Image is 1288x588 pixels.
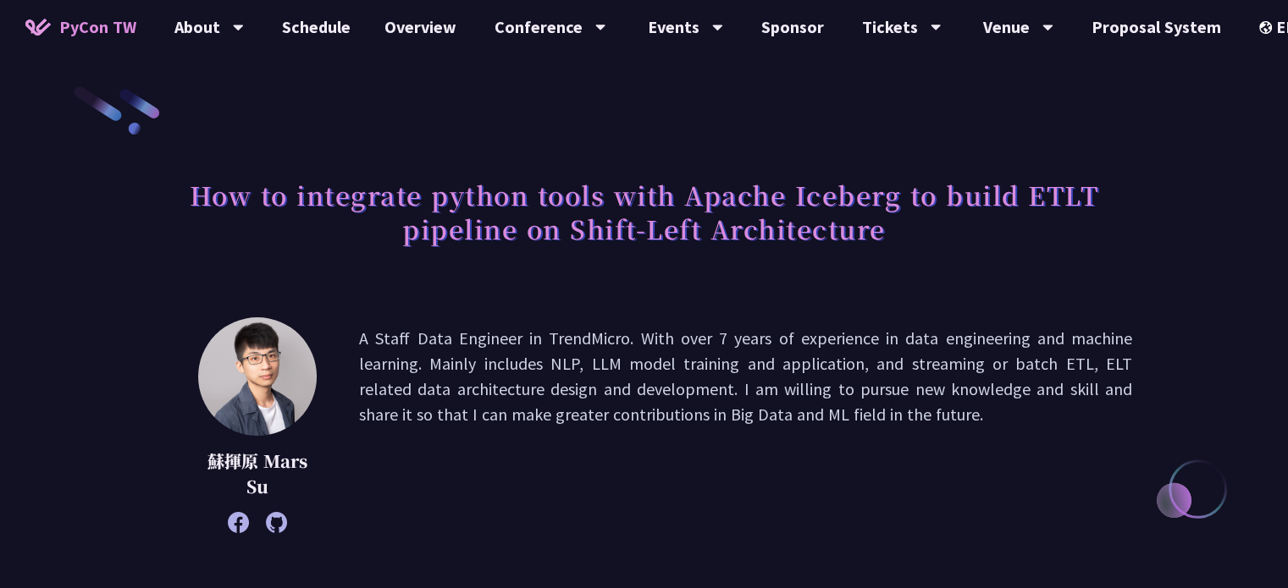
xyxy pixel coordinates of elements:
[8,6,153,48] a: PyCon TW
[359,326,1132,525] p: A Staff Data Engineer in TrendMicro. With over 7 years of experience in data engineering and mach...
[198,317,317,436] img: 蘇揮原 Mars Su
[198,448,317,499] p: 蘇揮原 Mars Su
[25,19,51,36] img: Home icon of PyCon TW 2025
[59,14,136,40] span: PyCon TW
[156,169,1132,254] h1: How to integrate python tools with Apache Iceberg to build ETLT pipeline on Shift-Left Architecture
[1259,21,1276,34] img: Locale Icon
